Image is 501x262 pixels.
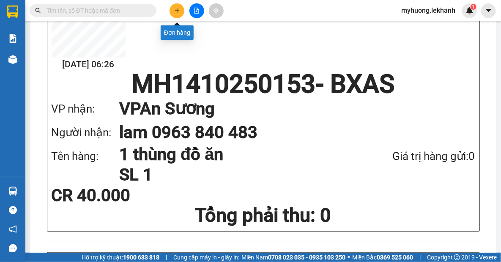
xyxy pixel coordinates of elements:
[81,17,149,28] div: lam
[7,7,20,16] span: Gửi:
[9,225,17,233] span: notification
[52,187,192,204] div: CR 40.000
[52,100,119,118] div: VP nhận:
[377,254,413,261] strong: 0369 525 060
[241,253,345,262] span: Miền Nam
[8,55,17,64] img: warehouse-icon
[119,97,458,121] h1: VP An Sương
[35,8,41,14] span: search
[8,187,17,196] img: warehouse-icon
[119,165,348,185] h1: SL 1
[454,254,460,260] span: copyright
[352,253,413,262] span: Miền Bắc
[9,244,17,252] span: message
[81,8,101,17] span: Nhận:
[81,28,149,39] div: 0963840483
[6,53,76,63] div: 40.000
[166,253,167,262] span: |
[170,3,184,18] button: plus
[394,5,462,16] span: myhuong.lekhanh
[348,148,475,165] div: Giá trị hàng gửi: 0
[123,254,159,261] strong: 1900 633 818
[7,26,75,36] div: hiền
[174,8,180,14] span: plus
[7,7,75,26] div: [PERSON_NAME]
[481,3,496,18] button: caret-down
[47,6,146,15] input: Tìm tên, số ĐT hoặc mã đơn
[52,124,119,141] div: Người nhận:
[8,34,17,43] img: solution-icon
[194,8,200,14] span: file-add
[119,144,348,165] h1: 1 thùng đồ ăn
[52,204,475,227] h1: Tổng phải thu: 0
[189,3,204,18] button: file-add
[419,253,421,262] span: |
[268,254,345,261] strong: 0708 023 035 - 0935 103 250
[52,58,126,72] h2: [DATE] 06:26
[161,25,194,40] div: Đơn hàng
[173,253,239,262] span: Cung cấp máy in - giấy in:
[52,72,475,97] h1: MH1410250153 - BXAS
[466,7,474,14] img: icon-new-feature
[9,206,17,214] span: question-circle
[472,4,475,10] span: 1
[52,148,119,165] div: Tên hàng:
[348,256,350,259] span: ⚪️
[485,7,493,14] span: caret-down
[6,54,19,63] span: CR :
[471,4,476,10] sup: 1
[7,36,75,48] div: 0984702486
[119,121,458,144] h1: lam 0963 840 483
[82,253,159,262] span: Hỗ trợ kỹ thuật:
[209,3,224,18] button: aim
[7,6,18,18] img: logo-vxr
[213,8,219,14] span: aim
[81,7,149,17] div: An Sương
